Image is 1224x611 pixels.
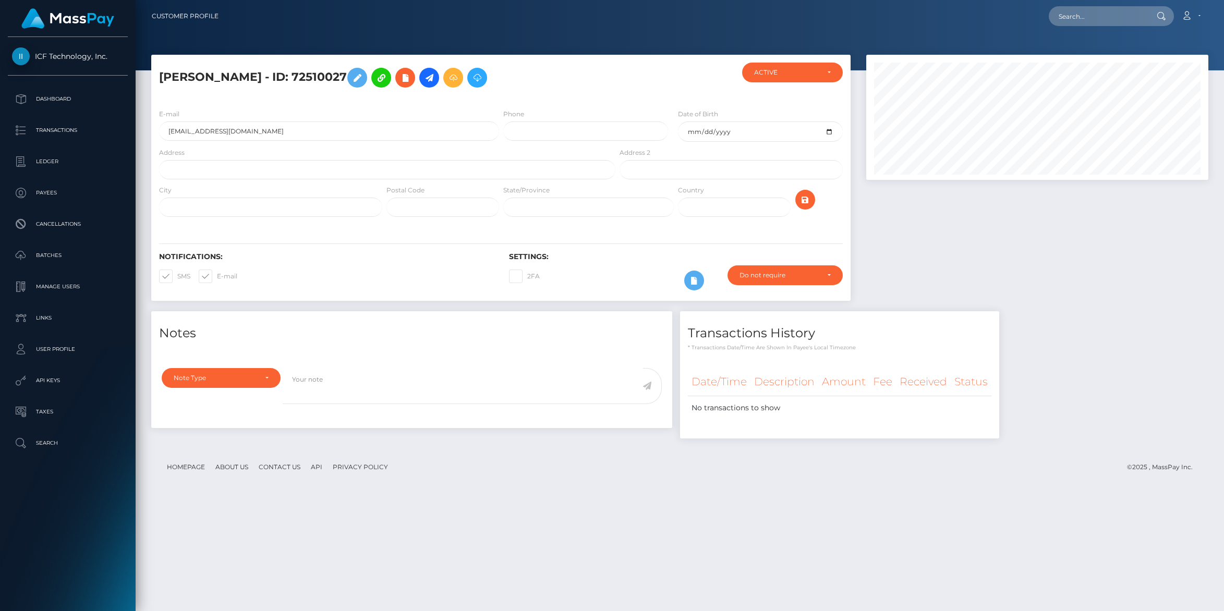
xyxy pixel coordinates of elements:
[174,374,257,382] div: Note Type
[8,336,128,362] a: User Profile
[8,149,128,175] a: Ledger
[742,63,843,82] button: ACTIVE
[12,154,124,169] p: Ledger
[12,91,124,107] p: Dashboard
[12,216,124,232] p: Cancellations
[754,68,819,77] div: ACTIVE
[199,270,237,283] label: E-mail
[818,368,869,396] th: Amount
[12,404,124,420] p: Taxes
[255,459,305,475] a: Contact Us
[896,368,951,396] th: Received
[159,63,610,93] h5: [PERSON_NAME] - ID: 72510027
[8,305,128,331] a: Links
[8,274,128,300] a: Manage Users
[8,52,128,61] span: ICF Technology, Inc.
[159,109,179,119] label: E-mail
[386,186,425,195] label: Postal Code
[688,396,991,420] td: No transactions to show
[750,368,818,396] th: Description
[1127,461,1201,473] div: © 2025 , MassPay Inc.
[8,368,128,394] a: API Keys
[503,109,524,119] label: Phone
[728,265,843,285] button: Do not require
[8,430,128,456] a: Search
[12,373,124,388] p: API Keys
[678,109,718,119] label: Date of Birth
[740,271,819,279] div: Do not require
[12,341,124,357] p: User Profile
[509,252,843,261] h6: Settings:
[21,8,114,29] img: MassPay Logo
[159,148,185,157] label: Address
[159,324,664,343] h4: Notes
[678,186,704,195] label: Country
[159,270,190,283] label: SMS
[12,435,124,451] p: Search
[620,148,650,157] label: Address 2
[211,459,252,475] a: About Us
[12,279,124,295] p: Manage Users
[329,459,392,475] a: Privacy Policy
[8,117,128,143] a: Transactions
[869,368,896,396] th: Fee
[307,459,326,475] a: API
[8,211,128,237] a: Cancellations
[8,180,128,206] a: Payees
[688,344,991,351] p: * Transactions date/time are shown in payee's local timezone
[152,5,219,27] a: Customer Profile
[12,185,124,201] p: Payees
[12,248,124,263] p: Batches
[12,310,124,326] p: Links
[509,270,540,283] label: 2FA
[12,123,124,138] p: Transactions
[12,47,30,65] img: ICF Technology, Inc.
[159,186,172,195] label: City
[503,186,550,195] label: State/Province
[688,324,991,343] h4: Transactions History
[163,459,209,475] a: Homepage
[162,368,281,388] button: Note Type
[159,252,493,261] h6: Notifications:
[1049,6,1147,26] input: Search...
[8,242,128,268] a: Batches
[8,86,128,112] a: Dashboard
[688,368,750,396] th: Date/Time
[419,68,439,88] a: Initiate Payout
[951,368,991,396] th: Status
[8,399,128,425] a: Taxes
